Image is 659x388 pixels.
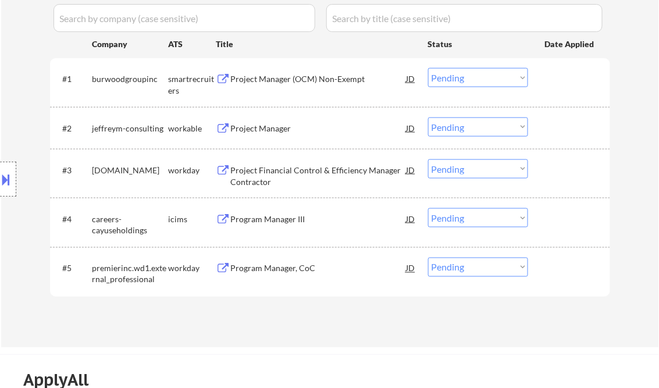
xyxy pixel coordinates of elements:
input: Search by company (case sensitive) [54,4,315,32]
input: Search by title (case sensitive) [326,4,603,32]
div: Status [428,33,528,54]
div: Program Manager III [231,213,407,225]
div: JD [405,159,417,180]
div: Program Manager, CoC [231,263,407,275]
div: Project Manager (OCM) Non-Exempt [231,73,407,85]
div: Company [92,38,169,50]
div: Date Applied [545,38,596,50]
div: JD [405,258,417,279]
div: Title [216,38,417,50]
div: Project Manager [231,123,407,134]
div: Project Financial Control & Efficiency Manager Contractor [231,165,407,187]
div: JD [405,118,417,138]
div: ATS [169,38,216,50]
div: JD [405,208,417,229]
div: JD [405,68,417,89]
